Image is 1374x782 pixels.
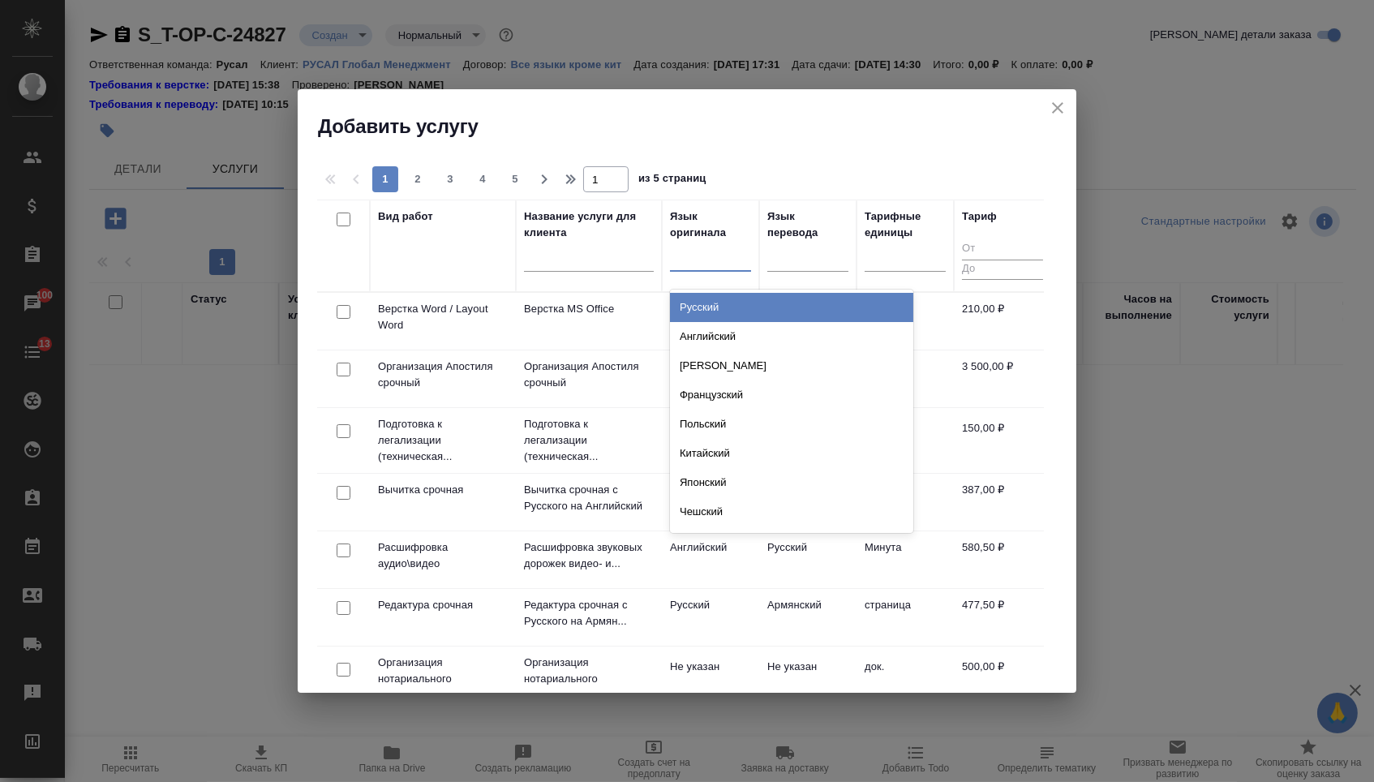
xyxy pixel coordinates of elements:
div: Тариф [962,208,997,225]
td: 210,00 ₽ [954,293,1051,350]
td: Не указан [662,412,759,469]
p: Верстка Word / Layout Word [378,301,508,333]
td: страница [857,589,954,646]
p: Верстка MS Office [524,301,654,317]
p: Подготовка к легализации (техническая... [378,416,508,465]
td: Армянский [759,589,857,646]
input: От [962,239,1043,260]
td: 3 500,00 ₽ [954,350,1051,407]
button: 3 [437,166,463,192]
td: Русский [662,474,759,531]
div: Японский [670,468,913,497]
button: 2 [405,166,431,192]
p: Редактура срочная [378,597,508,613]
td: Русский [759,531,857,588]
div: Китайский [670,439,913,468]
p: Организация нотариального удостоверен... [524,655,654,703]
td: Русский [662,589,759,646]
p: Расшифровка аудио\видео [378,539,508,572]
div: Вид работ [378,208,433,225]
button: 5 [502,166,528,192]
td: Минута [857,531,954,588]
p: Расшифровка звуковых дорожек видео- и... [524,539,654,572]
button: close [1046,96,1070,120]
div: Польский [670,410,913,439]
td: 477,50 ₽ [954,589,1051,646]
td: док. [857,651,954,707]
p: Подготовка к легализации (техническая... [524,416,654,465]
td: 150,00 ₽ [954,412,1051,469]
span: 4 [470,171,496,187]
p: Редактура срочная с Русского на Армян... [524,597,654,629]
p: Организация нотариального удостоверен... [378,655,508,703]
td: 500,00 ₽ [954,651,1051,707]
td: Не указан [662,293,759,350]
div: Английский [670,322,913,351]
span: 2 [405,171,431,187]
div: Тарифные единицы [865,208,946,241]
div: Язык перевода [767,208,848,241]
div: Французский [670,380,913,410]
p: Вычитка срочная с Русского на Английский [524,482,654,514]
td: 387,00 ₽ [954,474,1051,531]
div: Русский [670,293,913,322]
div: [PERSON_NAME] [670,351,913,380]
td: Английский [662,531,759,588]
div: Язык оригинала [670,208,751,241]
span: из 5 страниц [638,169,706,192]
div: Сербский [670,526,913,556]
span: 3 [437,171,463,187]
p: Организация Апостиля срочный [524,359,654,391]
td: 580,50 ₽ [954,531,1051,588]
span: 5 [502,171,528,187]
h2: Добавить услугу [318,114,1076,140]
td: Не указан [662,651,759,707]
td: Не указан [759,651,857,707]
p: Организация Апостиля срочный [378,359,508,391]
p: Вычитка срочная [378,482,508,498]
input: До [962,260,1043,280]
div: Название услуги для клиента [524,208,654,241]
button: 4 [470,166,496,192]
td: Не указан [662,350,759,407]
div: Чешский [670,497,913,526]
